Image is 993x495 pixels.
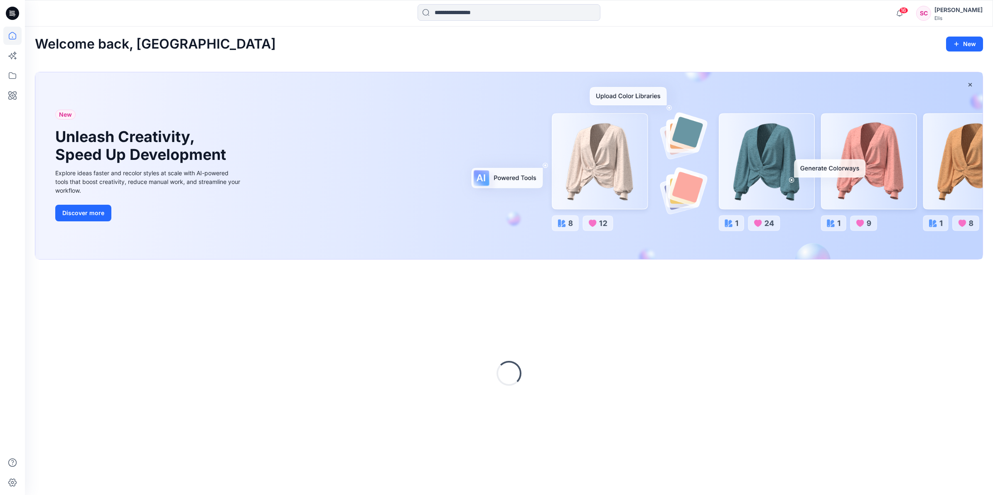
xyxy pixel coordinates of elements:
[55,205,111,221] button: Discover more
[59,110,72,120] span: New
[934,15,983,21] div: Elis
[899,7,908,14] span: 16
[55,205,242,221] a: Discover more
[35,37,276,52] h2: Welcome back, [GEOGRAPHIC_DATA]
[55,169,242,195] div: Explore ideas faster and recolor styles at scale with AI-powered tools that boost creativity, red...
[946,37,983,51] button: New
[934,5,983,15] div: [PERSON_NAME]
[55,128,230,164] h1: Unleash Creativity, Speed Up Development
[916,6,931,21] div: SC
